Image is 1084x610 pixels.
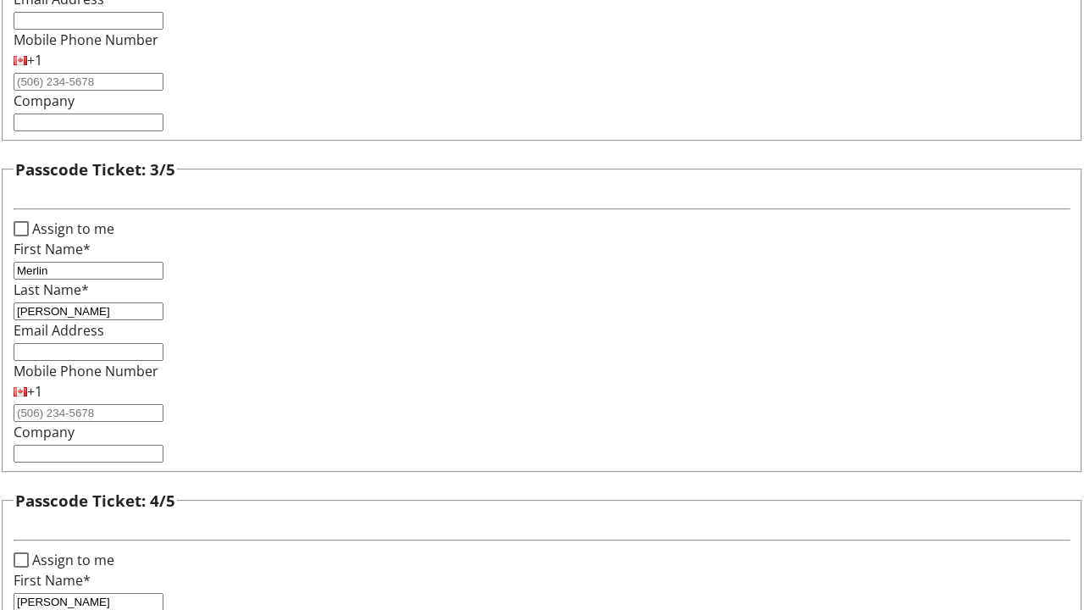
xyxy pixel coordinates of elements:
[14,73,163,91] input: (506) 234-5678
[14,91,75,110] label: Company
[14,571,91,590] label: First Name*
[14,280,89,299] label: Last Name*
[29,219,114,239] label: Assign to me
[29,550,114,570] label: Assign to me
[15,158,175,181] h3: Passcode Ticket: 3/5
[14,240,91,258] label: First Name*
[14,321,104,340] label: Email Address
[14,423,75,441] label: Company
[15,489,175,513] h3: Passcode Ticket: 4/5
[14,404,163,422] input: (506) 234-5678
[14,362,158,380] label: Mobile Phone Number
[14,30,158,49] label: Mobile Phone Number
